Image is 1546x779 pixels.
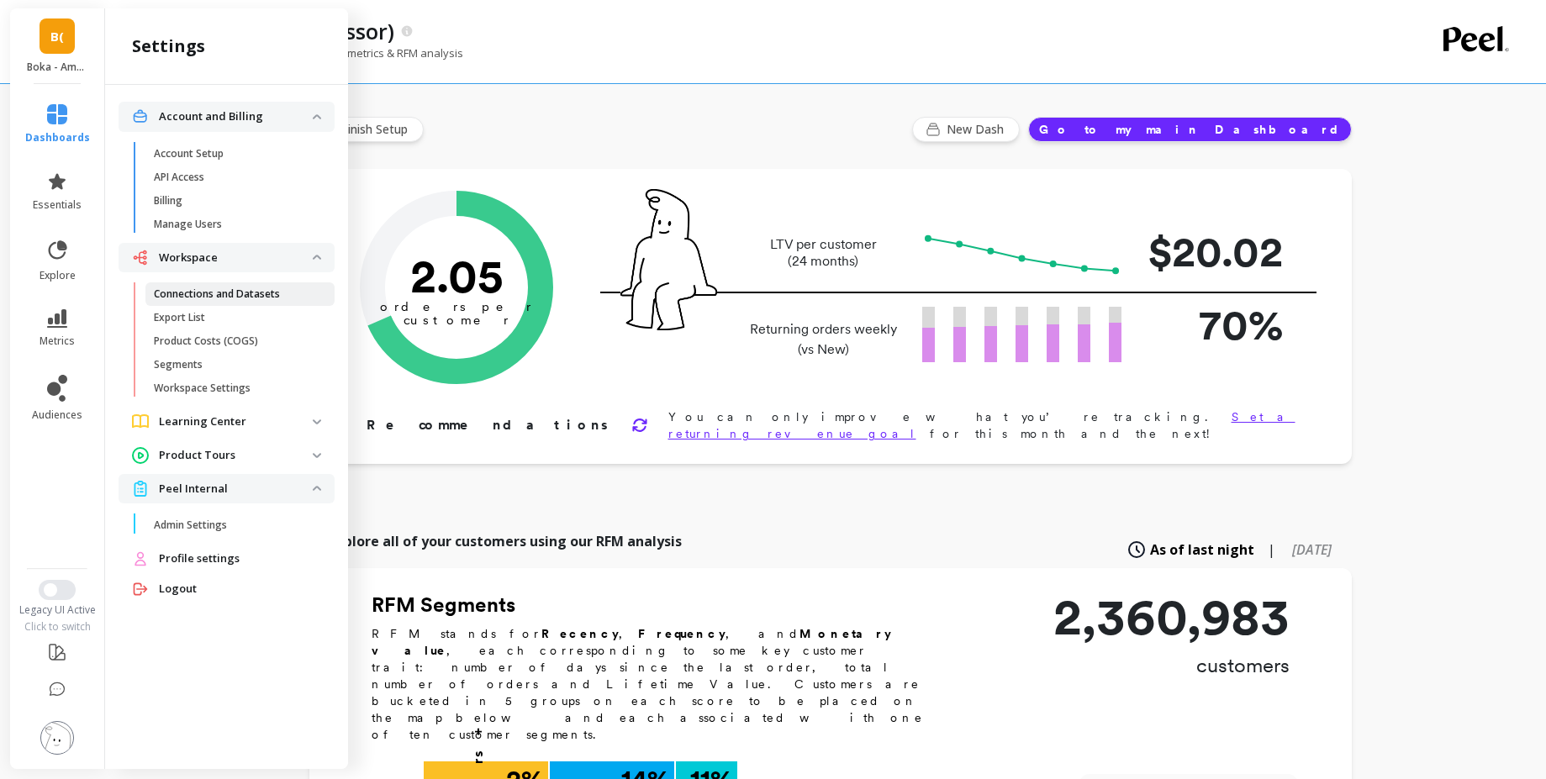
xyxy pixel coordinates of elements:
img: down caret icon [313,114,321,119]
img: down caret icon [313,255,321,260]
span: As of last night [1150,540,1254,560]
span: dashboards [25,131,90,145]
span: B( [50,27,64,46]
b: Recency [541,627,619,640]
img: navigation item icon [132,250,149,266]
span: | [1268,540,1275,560]
button: Go to my main Dashboard [1028,117,1352,142]
span: New Dash [947,121,1009,138]
p: Segments [154,358,203,371]
span: Profile settings [159,550,240,567]
img: navigation item icon [132,447,149,464]
img: navigation item icon [132,481,149,497]
span: audiences [32,408,82,422]
p: $20.02 [1148,220,1283,283]
img: pal seatted on line [620,189,717,330]
p: Boka - Amazon (Essor) [27,61,88,74]
img: navigation item icon [132,581,149,597]
span: essentials [33,198,82,212]
p: 2,360,983 [1053,592,1290,642]
p: Workspace [159,250,313,266]
img: profile picture [40,721,74,755]
p: LTV per customer (24 months) [745,236,902,270]
p: Workspace Settings [154,382,251,395]
img: navigation item icon [132,414,149,429]
p: customers [1053,652,1290,679]
p: RFM stands for , , and , each corresponding to some key customer trait: number of days since the ... [372,625,943,743]
span: Finish Setup [341,121,413,138]
p: Connections and Datasets [154,287,280,301]
text: 2.05 [409,248,503,303]
p: Billing [154,194,182,208]
p: Product Costs (COGS) [154,334,258,348]
img: down caret icon [313,453,321,458]
a: Profile settings [159,550,321,567]
div: Legacy UI Active [8,603,107,617]
img: down caret icon [313,486,321,491]
button: Finish Setup [309,117,424,142]
p: 70% [1148,293,1283,356]
p: API Access [154,171,204,184]
tspan: customer [403,313,509,328]
p: Manage Users [154,218,222,231]
p: You can only improve what you’re tracking. for this month and the next! [668,408,1298,442]
span: [DATE] [1292,540,1332,559]
p: Account Setup [154,147,224,161]
p: Admin Settings [154,518,227,532]
b: Frequency [638,627,726,640]
img: down caret icon [313,419,321,424]
p: Account and Billing [159,108,313,125]
span: Logout [159,581,197,597]
p: Product Tours [159,447,313,464]
h2: settings [132,34,205,58]
img: navigation item icon [132,108,149,124]
tspan: orders per [380,299,533,314]
p: Returning orders weekly (vs New) [745,319,902,360]
button: Switch to New UI [39,580,76,600]
p: Export List [154,311,205,324]
button: New Dash [912,117,1020,142]
span: explore [40,269,76,282]
div: Click to switch [8,620,107,634]
p: Peel Internal [159,481,313,497]
p: Recommendations [367,415,611,435]
p: Explore all of your customers using our RFM analysis [330,531,682,551]
p: Learning Center [159,413,313,430]
span: metrics [40,334,75,348]
h2: RFM Segments [372,592,943,618]
img: navigation item icon [132,550,149,567]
